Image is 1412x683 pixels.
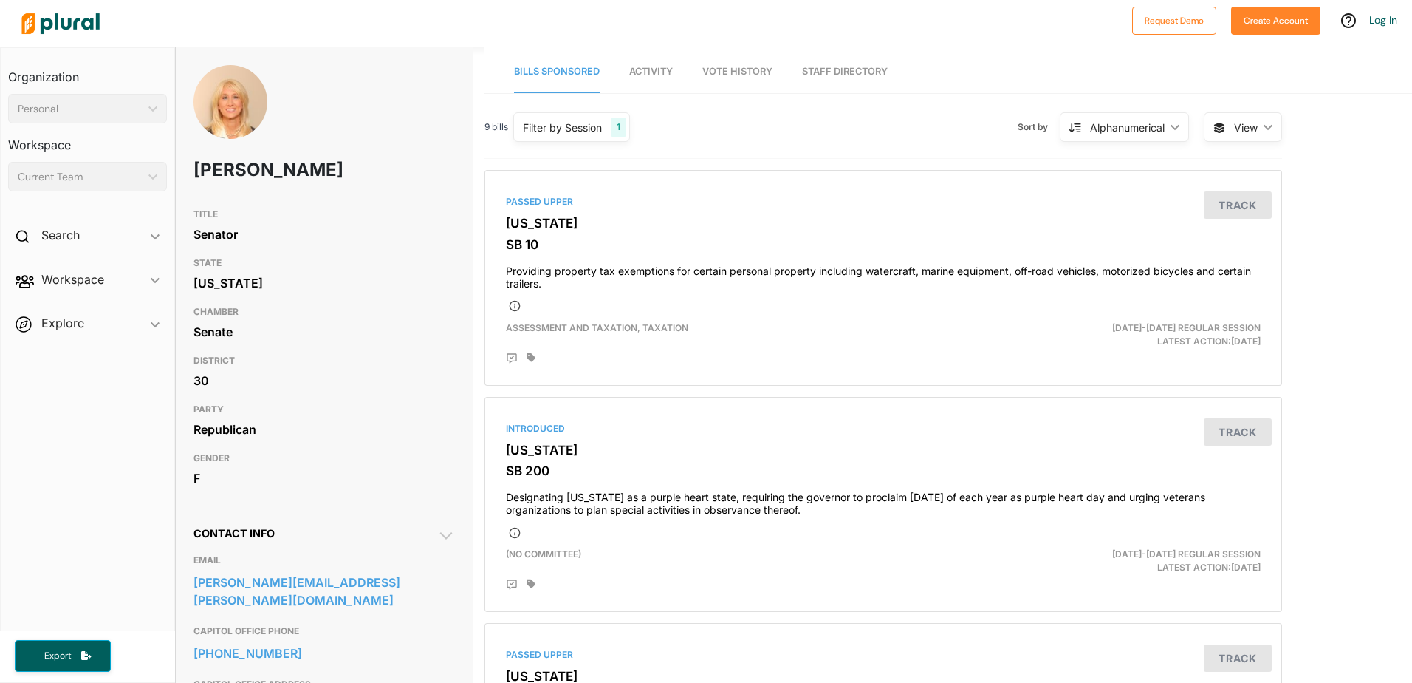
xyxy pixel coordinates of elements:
div: 30 [193,370,455,392]
h3: Organization [8,55,167,88]
span: Export [34,650,81,662]
div: Passed Upper [506,648,1261,662]
div: Filter by Session [523,120,602,135]
div: Add tags [527,579,535,589]
button: Track [1204,645,1272,672]
button: Track [1204,191,1272,219]
a: Log In [1369,13,1397,27]
img: Headshot of Renee Erickson [193,65,267,173]
h4: Providing property tax exemptions for certain personal property including watercraft, marine equi... [506,258,1261,290]
h3: DISTRICT [193,352,455,370]
h3: TITLE [193,205,455,223]
button: Create Account [1231,7,1320,35]
div: 1 [611,118,626,137]
span: Vote History [702,66,772,77]
div: Senator [193,223,455,245]
span: [DATE]-[DATE] Regular Session [1112,322,1261,333]
h3: SB 10 [506,237,1261,252]
span: Contact Info [193,527,275,540]
span: Sort by [1018,120,1060,134]
a: Bills Sponsored [514,51,600,93]
span: 9 bills [484,120,508,134]
h3: Workspace [8,123,167,156]
span: Activity [629,66,673,77]
div: (no committee) [495,548,1012,574]
span: View [1234,120,1258,135]
div: Add tags [527,353,535,363]
div: Senate [193,321,455,343]
h2: Search [41,227,80,243]
a: Request Demo [1132,12,1216,27]
h3: GENDER [193,449,455,467]
h3: STATE [193,254,455,272]
span: Assessment and Taxation, Taxation [506,322,688,333]
div: Add Position Statement [506,579,518,591]
h3: SB 200 [506,463,1261,478]
span: [DATE]-[DATE] Regular Session [1112,548,1261,560]
h3: PARTY [193,401,455,418]
button: Request Demo [1132,7,1216,35]
a: Vote History [702,51,772,93]
div: [US_STATE] [193,272,455,294]
h3: EMAIL [193,551,455,569]
div: Latest Action: [DATE] [1012,322,1272,348]
h3: [US_STATE] [506,216,1261,231]
h1: [PERSON_NAME] [193,148,350,192]
div: Republican [193,418,455,441]
div: F [193,467,455,489]
div: Passed Upper [506,195,1261,208]
h4: Designating [US_STATE] as a purple heart state, requiring the governor to proclaim [DATE] of each... [506,484,1261,517]
div: Alphanumerical [1090,120,1165,135]
div: Introduced [506,422,1261,435]
button: Export [15,640,111,672]
a: Staff Directory [802,51,888,93]
a: [PHONE_NUMBER] [193,642,455,665]
h3: CAPITOL OFFICE PHONE [193,622,455,640]
div: Add Position Statement [506,353,518,364]
h3: CHAMBER [193,303,455,321]
h3: [US_STATE] [506,443,1261,458]
span: Bills Sponsored [514,66,600,77]
div: Personal [18,101,143,117]
a: Create Account [1231,12,1320,27]
button: Track [1204,418,1272,446]
div: Latest Action: [DATE] [1012,548,1272,574]
div: Current Team [18,169,143,185]
a: Activity [629,51,673,93]
a: [PERSON_NAME][EMAIL_ADDRESS][PERSON_NAME][DOMAIN_NAME] [193,571,455,611]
